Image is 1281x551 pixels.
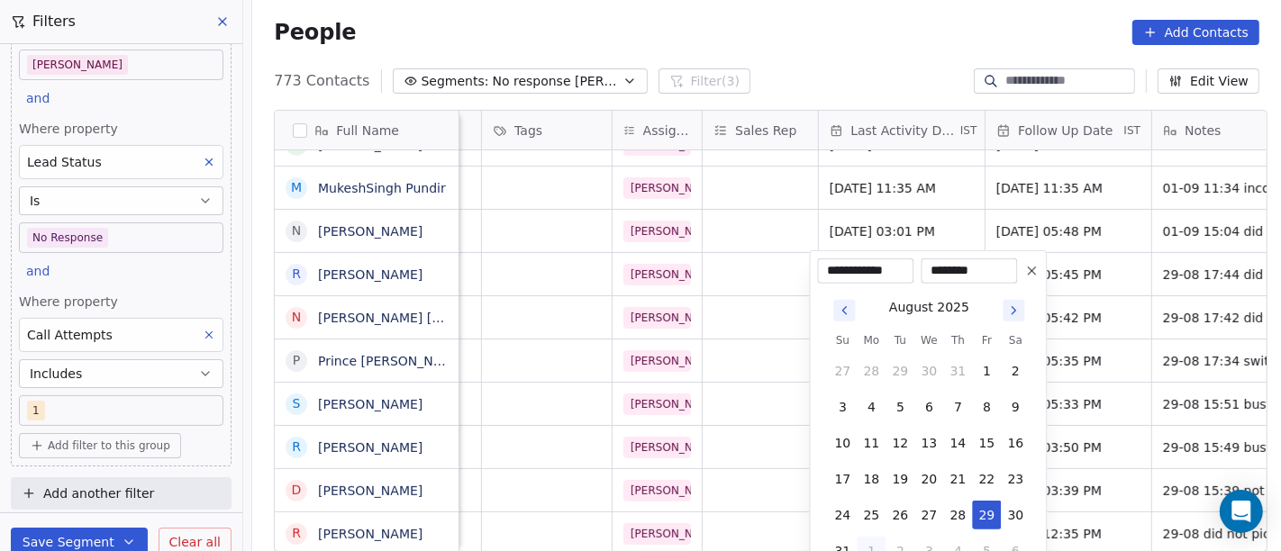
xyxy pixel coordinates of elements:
[832,298,858,323] button: Go to previous month
[973,429,1002,457] button: 15
[829,465,858,493] button: 17
[829,357,858,385] button: 27
[973,393,1002,421] button: 8
[858,331,886,349] th: Monday
[829,331,858,349] th: Sunday
[1002,331,1031,349] th: Saturday
[858,429,886,457] button: 11
[915,357,944,385] button: 30
[1002,501,1031,529] button: 30
[886,331,915,349] th: Tuesday
[1002,298,1027,323] button: Go to next month
[829,501,858,529] button: 24
[858,393,886,421] button: 4
[858,501,886,529] button: 25
[886,429,915,457] button: 12
[829,429,858,457] button: 10
[1002,393,1031,421] button: 9
[915,393,944,421] button: 6
[829,393,858,421] button: 3
[944,501,973,529] button: 28
[1002,465,1031,493] button: 23
[973,501,1002,529] button: 29
[1002,357,1031,385] button: 2
[886,357,915,385] button: 29
[973,357,1002,385] button: 1
[973,465,1002,493] button: 22
[944,429,973,457] button: 14
[889,298,969,317] div: August 2025
[973,331,1002,349] th: Friday
[915,429,944,457] button: 13
[944,393,973,421] button: 7
[944,331,973,349] th: Thursday
[886,393,915,421] button: 5
[944,357,973,385] button: 31
[915,331,944,349] th: Wednesday
[944,465,973,493] button: 21
[915,465,944,493] button: 20
[915,501,944,529] button: 27
[886,501,915,529] button: 26
[886,465,915,493] button: 19
[1002,429,1031,457] button: 16
[858,465,886,493] button: 18
[858,357,886,385] button: 28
